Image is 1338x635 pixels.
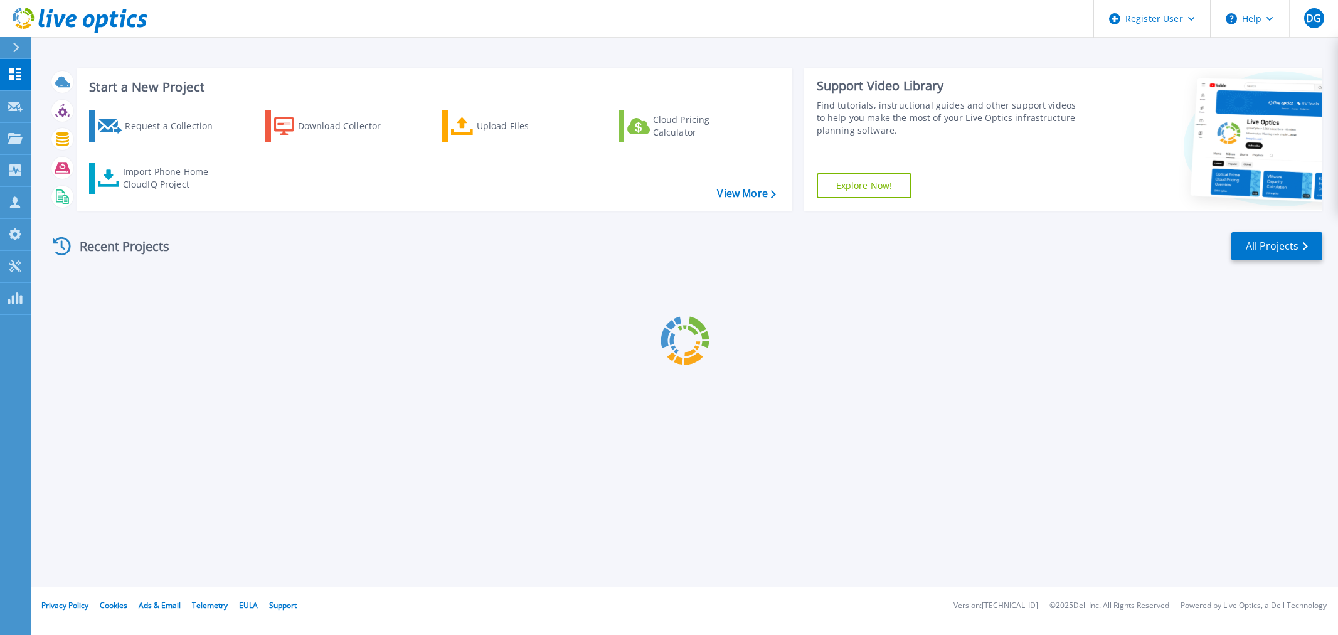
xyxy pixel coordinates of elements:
[192,600,228,611] a: Telemetry
[619,110,758,142] a: Cloud Pricing Calculator
[139,600,181,611] a: Ads & Email
[953,602,1038,610] li: Version: [TECHNICAL_ID]
[477,114,577,139] div: Upload Files
[123,166,221,191] div: Import Phone Home CloudIQ Project
[1306,13,1321,23] span: DG
[41,600,88,611] a: Privacy Policy
[89,80,775,94] h3: Start a New Project
[1049,602,1169,610] li: © 2025 Dell Inc. All Rights Reserved
[269,600,297,611] a: Support
[817,99,1083,137] div: Find tutorials, instructional guides and other support videos to help you make the most of your L...
[239,600,258,611] a: EULA
[442,110,582,142] a: Upload Files
[125,114,225,139] div: Request a Collection
[653,114,753,139] div: Cloud Pricing Calculator
[265,110,405,142] a: Download Collector
[48,231,186,262] div: Recent Projects
[717,188,775,200] a: View More
[817,173,912,198] a: Explore Now!
[100,600,127,611] a: Cookies
[89,110,229,142] a: Request a Collection
[298,114,398,139] div: Download Collector
[1231,232,1322,260] a: All Projects
[1181,602,1327,610] li: Powered by Live Optics, a Dell Technology
[817,78,1083,94] div: Support Video Library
